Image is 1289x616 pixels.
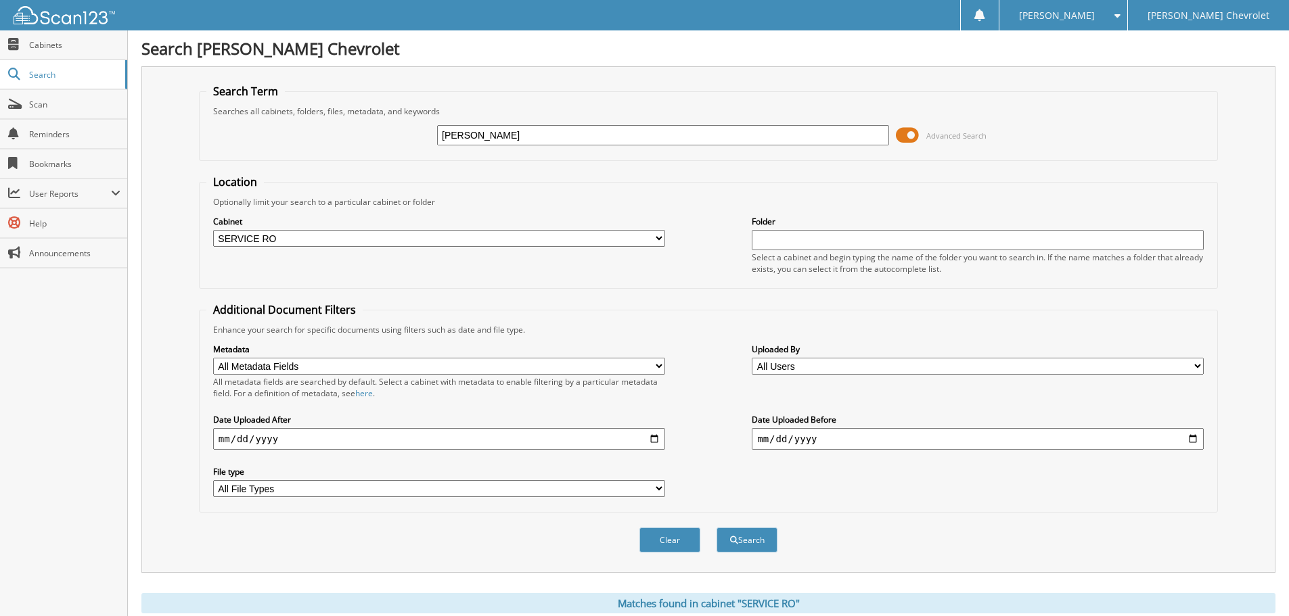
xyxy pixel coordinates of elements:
[926,131,987,141] span: Advanced Search
[29,69,118,80] span: Search
[752,216,1204,227] label: Folder
[206,105,1211,117] div: Searches all cabinets, folders, files, metadata, and keywords
[29,39,120,51] span: Cabinets
[206,84,285,99] legend: Search Term
[213,414,665,425] label: Date Uploaded After
[29,158,120,170] span: Bookmarks
[1019,11,1095,20] span: [PERSON_NAME]
[141,37,1275,60] h1: Search [PERSON_NAME] Chevrolet
[29,99,120,110] span: Scan
[206,196,1211,208] div: Optionally limit your search to a particular cabinet or folder
[29,188,111,199] span: User Reports
[206,302,363,317] legend: Additional Document Filters
[639,527,700,552] button: Clear
[213,466,665,477] label: File type
[29,247,120,259] span: Announcements
[206,324,1211,335] div: Enhance your search for specific documents using filters such as date and file type.
[355,387,373,399] a: here
[29,128,120,140] span: Reminders
[752,428,1204,450] input: end
[717,527,777,552] button: Search
[213,216,665,227] label: Cabinet
[213,376,665,399] div: All metadata fields are searched by default. Select a cabinet with metadata to enable filtering b...
[141,593,1275,613] div: Matches found in cabinet "SERVICE RO"
[29,218,120,229] span: Help
[213,343,665,355] label: Metadata
[752,343,1204,355] label: Uploaded By
[206,174,264,189] legend: Location
[1148,11,1269,20] span: [PERSON_NAME] Chevrolet
[752,414,1204,425] label: Date Uploaded Before
[213,428,665,450] input: start
[14,6,115,24] img: scan123-logo-white.svg
[752,252,1204,275] div: Select a cabinet and begin typing the name of the folder you want to search in. If the name match...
